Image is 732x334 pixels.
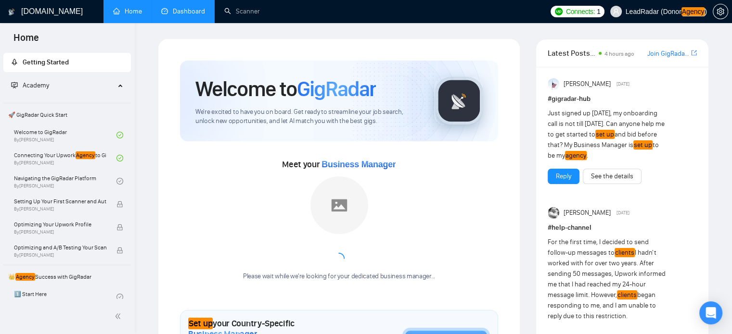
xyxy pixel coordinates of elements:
[616,80,629,88] span: [DATE]
[321,160,396,169] span: Business Manager
[195,108,419,126] span: We're excited to have you on board. Get ready to streamline your job search, unlock new opportuni...
[116,247,123,254] span: lock
[713,8,728,15] span: setting
[188,318,213,329] em: Set up
[333,252,345,265] span: loading
[14,171,116,192] a: Navigating the GigRadar PlatformBy[PERSON_NAME]
[604,50,634,57] span: 4 hours ago
[591,171,633,182] a: See the details
[563,208,610,218] span: [PERSON_NAME]
[115,311,124,321] span: double-left
[681,7,705,16] em: Agency
[713,8,728,15] a: setting
[435,77,483,125] img: gigradar-logo.png
[548,223,697,233] h1: # help-channel
[14,252,106,258] span: By [PERSON_NAME]
[613,8,619,15] span: user
[563,79,610,89] span: [PERSON_NAME]
[116,178,123,185] span: check-circle
[116,294,123,300] span: check-circle
[113,7,142,15] a: homeHome
[14,229,106,235] span: By [PERSON_NAME]
[615,248,635,257] em: clients
[11,81,49,89] span: Academy
[633,140,653,149] em: set up
[4,105,130,124] span: 🚀 GigRadar Quick Start
[548,94,697,104] h1: # gigradar-hub
[116,201,123,208] span: lock
[617,290,637,299] em: clients
[116,224,123,231] span: lock
[4,267,130,286] span: 👑 Success with GigRadar
[548,169,579,184] button: Reply
[691,49,697,57] span: export
[699,301,722,324] div: Open Intercom Messenger
[297,76,376,102] span: GigRadar
[14,124,116,146] a: Welcome to GigRadarBy[PERSON_NAME]
[597,6,601,17] span: 1
[310,176,368,234] img: placeholder.png
[14,243,106,252] span: Optimizing and A/B Testing Your Scanner for Better Results
[11,59,18,65] span: rocket
[691,49,697,58] a: export
[161,7,205,15] a: dashboardDashboard
[548,78,560,90] img: Anisuzzaman Khan
[8,4,15,20] img: logo
[237,272,441,281] div: Please wait while we're looking for your dedicated business manager...
[14,286,116,308] a: 1️⃣ Start Here
[583,169,642,184] button: See the details
[116,155,123,161] span: check-circle
[548,108,667,161] div: Just signed up [DATE], my onboarding call is not till [DATE]. Can anyone help me to get started t...
[224,7,260,15] a: searchScanner
[15,273,35,281] em: Agency
[548,47,596,59] span: Latest Posts from the GigRadar Community
[565,151,587,160] em: agency
[647,49,689,59] a: Join GigRadar Slack Community
[595,130,615,139] em: set up
[282,159,396,170] span: Meet your
[23,58,69,66] span: Getting Started
[626,8,707,15] span: LeadRadar (Donor )
[195,76,376,102] h1: Welcome to
[713,4,728,19] button: setting
[14,220,106,229] span: Optimizing Your Upwork Profile
[11,82,18,88] span: fund-projection-screen
[116,132,123,138] span: check-circle
[23,81,49,89] span: Academy
[6,31,47,51] span: Home
[556,171,571,182] a: Reply
[14,197,106,206] span: Setting Up Your First Scanner and Auto-Bidder
[548,207,560,219] img: Pavel
[14,206,106,212] span: By [PERSON_NAME]
[616,209,629,217] span: [DATE]
[566,6,595,17] span: Connects:
[555,8,563,15] img: upwork-logo.png
[3,53,131,72] li: Getting Started
[14,148,116,169] a: Connecting Your UpworkAgencyto GigRadarBy[PERSON_NAME]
